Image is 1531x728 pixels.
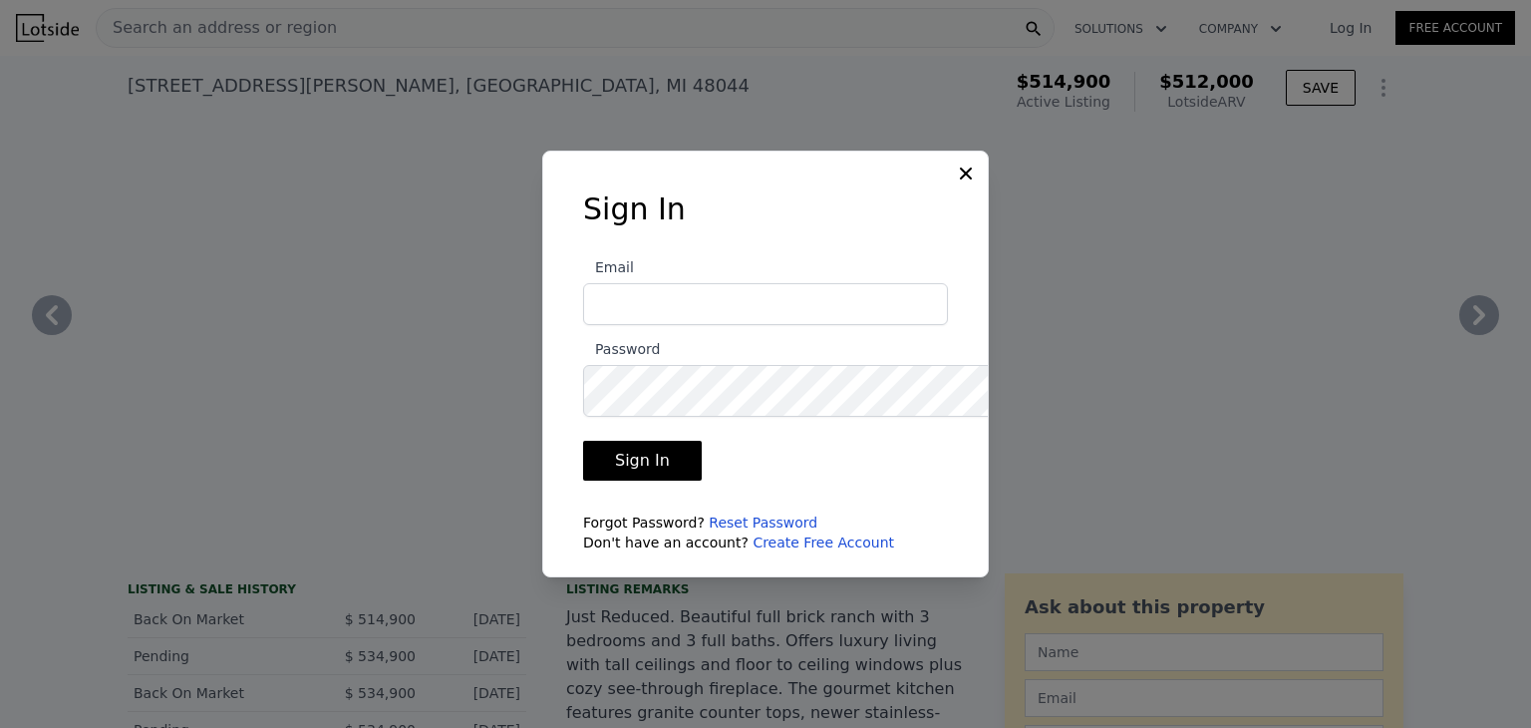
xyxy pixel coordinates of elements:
span: Email [583,259,634,275]
input: Email [583,283,948,325]
h3: Sign In [583,191,948,227]
div: Forgot Password? Don't have an account? [583,513,948,552]
span: Password [583,341,660,357]
a: Reset Password [709,515,817,531]
a: Create Free Account [753,535,894,550]
button: Sign In [583,441,702,481]
input: Password [583,365,1040,417]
